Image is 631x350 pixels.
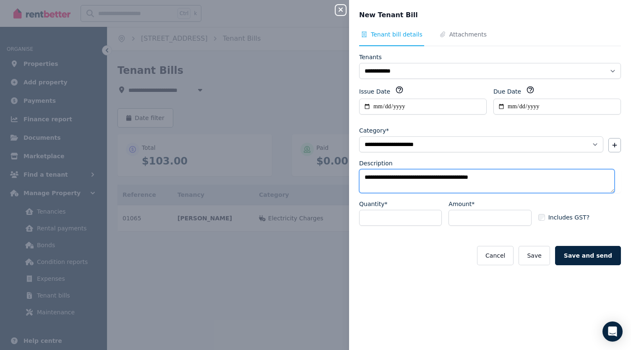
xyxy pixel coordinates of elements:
label: Quantity* [359,200,388,208]
div: Open Intercom Messenger [602,321,623,342]
button: Cancel [477,246,514,265]
nav: Tabs [359,30,621,46]
span: Tenant bill details [371,30,422,39]
span: New Tenant Bill [359,10,418,20]
label: Amount* [448,200,475,208]
input: Includes GST? [538,214,545,221]
label: Due Date [493,87,521,96]
label: Tenants [359,53,382,61]
span: Attachments [449,30,487,39]
label: Description [359,159,393,167]
button: Save and send [555,246,621,265]
label: Issue Date [359,87,390,96]
span: Includes GST? [548,213,589,222]
button: Save [519,246,550,265]
label: Category* [359,126,389,135]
